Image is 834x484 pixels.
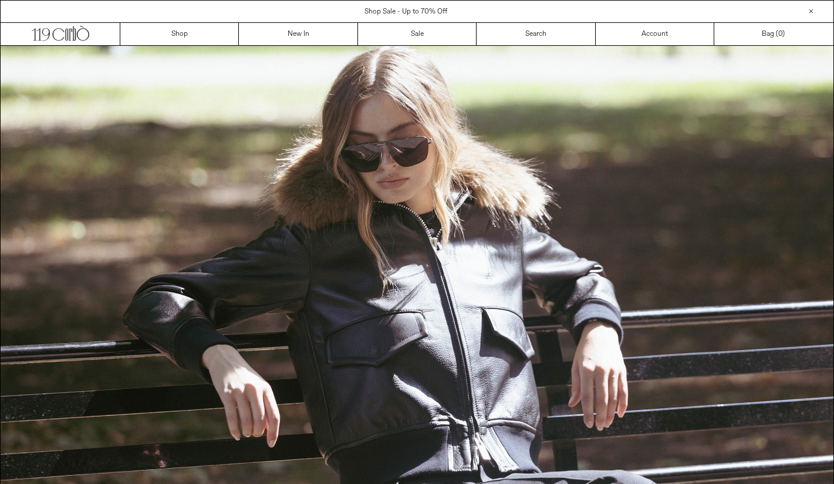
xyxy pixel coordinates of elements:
[778,29,782,39] span: 0
[596,23,714,45] a: Account
[120,23,239,45] a: Shop
[239,23,357,45] a: New In
[778,29,785,39] span: )
[714,23,833,45] a: Bag ()
[358,23,477,45] a: Sale
[477,23,595,45] a: Search
[364,7,447,16] a: Shop Sale - Up to 70% Off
